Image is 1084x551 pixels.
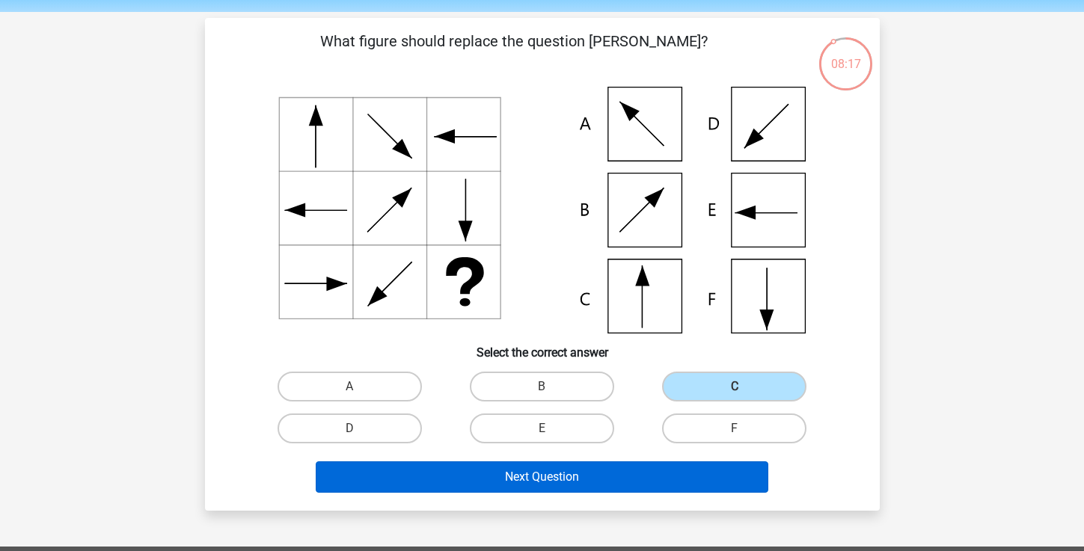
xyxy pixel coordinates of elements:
p: What figure should replace the question [PERSON_NAME]? [229,30,800,75]
label: E [470,413,614,443]
label: C [662,372,806,401]
label: B [470,372,614,401]
label: A [278,372,422,401]
label: F [662,413,806,443]
div: 08:17 [818,36,874,73]
button: Next Question [316,461,768,493]
label: D [278,413,422,443]
h6: Select the correct answer [229,333,856,360]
